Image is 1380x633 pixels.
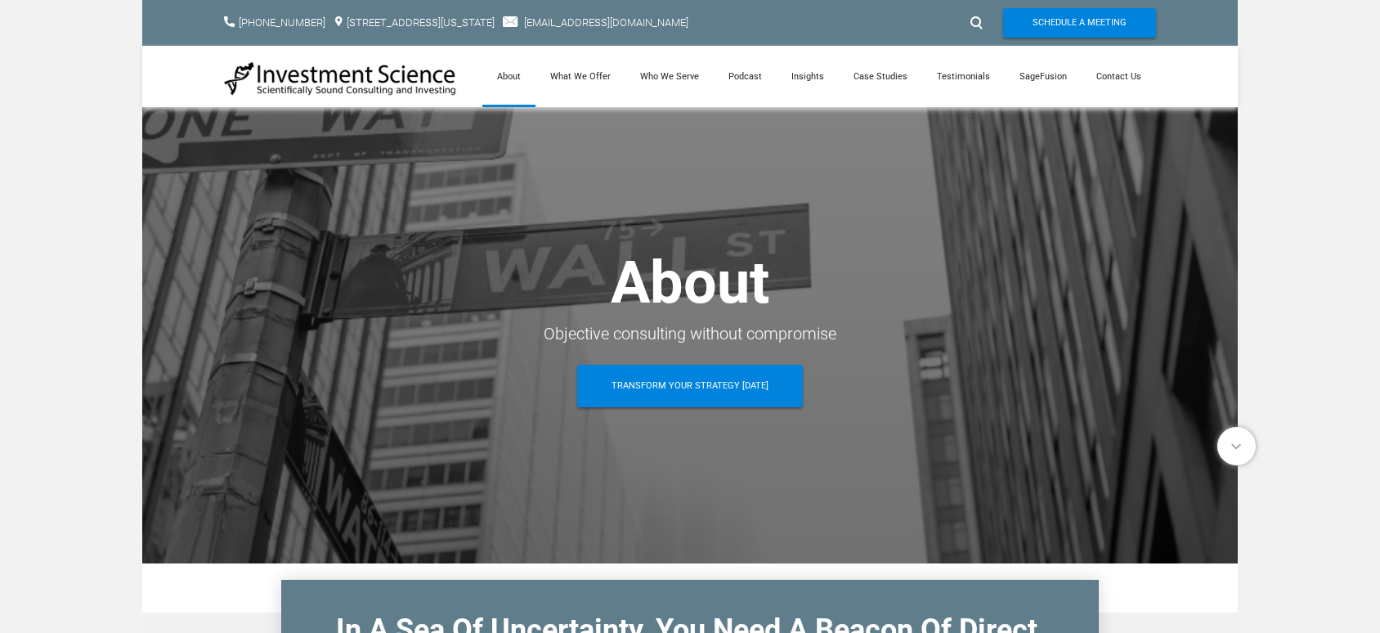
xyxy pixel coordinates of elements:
[714,46,777,107] a: Podcast
[1082,46,1156,107] a: Contact Us
[482,46,535,107] a: About
[611,248,769,317] strong: About
[577,365,803,407] a: Transform Your Strategy [DATE]
[224,61,457,97] img: Investment Science | NYC Consulting Services
[524,16,688,29] a: [EMAIL_ADDRESS][DOMAIN_NAME]
[535,46,625,107] a: What We Offer
[625,46,714,107] a: Who We Serve
[239,16,325,29] a: [PHONE_NUMBER]
[839,46,922,107] a: Case Studies
[777,46,839,107] a: Insights
[224,319,1156,348] div: Objective consulting without compromise
[1033,8,1127,38] span: Schedule A Meeting
[612,365,768,407] span: Transform Your Strategy [DATE]
[347,16,495,29] a: [STREET_ADDRESS][US_STATE]​
[1005,46,1082,107] a: SageFusion
[1003,8,1156,38] a: Schedule A Meeting
[922,46,1005,107] a: Testimonials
